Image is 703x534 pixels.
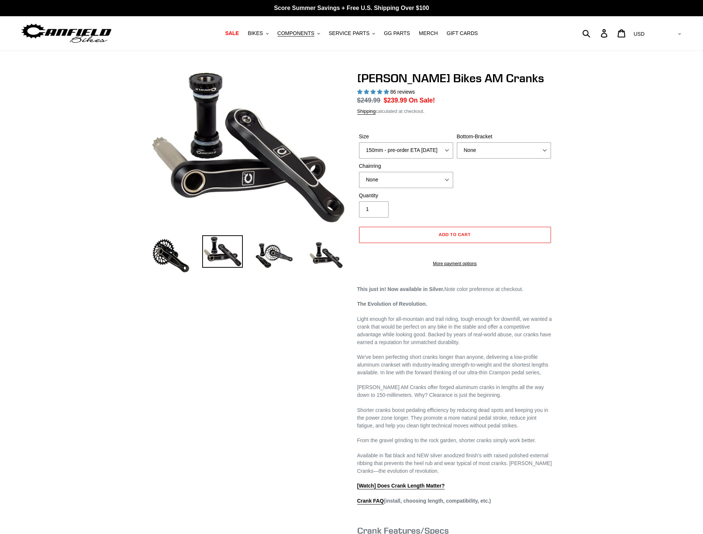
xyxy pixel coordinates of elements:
[359,192,453,200] label: Quantity
[359,162,453,170] label: Chainring
[357,301,427,307] strong: The Evolution of Revolution.
[274,28,324,38] button: COMPONENTS
[278,30,314,37] span: COMPONENTS
[151,235,191,276] img: Load image into Gallery viewer, Canfield Bikes AM Cranks
[447,30,478,37] span: GIFT CARDS
[419,30,438,37] span: MERCH
[357,483,445,489] a: [Watch] Does Crank Length Matter?
[357,286,445,292] strong: This just in! Now available in Silver.
[384,97,407,104] span: $239.99
[244,28,272,38] button: BIKES
[20,22,113,45] img: Canfield Bikes
[225,30,239,37] span: SALE
[202,235,243,268] img: Load image into Gallery viewer, Canfield Cranks
[415,28,441,38] a: MERCH
[306,235,346,276] img: Load image into Gallery viewer, CANFIELD-AM_DH-CRANKS
[357,437,553,444] p: From the gravel grinding to the rock garden, shorter cranks simply work better.
[325,28,379,38] button: SERVICE PARTS
[384,30,410,37] span: GG PARTS
[390,89,415,95] span: 86 reviews
[357,97,380,104] s: $249.99
[357,406,553,430] p: Shorter cranks boost pedaling efficiency by reducing dead spots and keeping you in the power zone...
[359,227,551,243] button: Add to cart
[329,30,369,37] span: SERVICE PARTS
[457,133,551,141] label: Bottom-Bracket
[439,232,471,237] span: Add to cart
[359,133,453,141] label: Size
[357,285,553,293] p: Note color preference at checkout.
[357,384,553,399] p: [PERSON_NAME] AM Cranks offer forged aluminum cranks in lengths all the way down to 150-millimete...
[357,498,384,504] a: Crank FAQ
[409,96,435,105] span: On Sale!
[359,260,551,267] a: More payment options
[357,315,553,346] p: Light enough for all-mountain and trail riding, tough enough for downhill, we wanted a crank that...
[254,235,294,276] img: Load image into Gallery viewer, Canfield Bikes AM Cranks
[586,25,605,41] input: Search
[248,30,263,37] span: BIKES
[357,108,376,115] a: Shipping
[357,452,553,475] p: Available in flat black and NEW silver anodized finish's with raised polished external ribbing th...
[357,71,553,85] h1: [PERSON_NAME] Bikes AM Cranks
[380,28,414,38] a: GG PARTS
[357,108,553,115] div: calculated at checkout.
[357,498,491,504] strong: (install, choosing length, compatibility, etc.)
[221,28,242,38] a: SALE
[443,28,482,38] a: GIFT CARDS
[357,89,390,95] span: 4.97 stars
[357,353,553,377] p: We've been perfecting short cranks longer than anyone, delivering a low-profile aluminum crankset...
